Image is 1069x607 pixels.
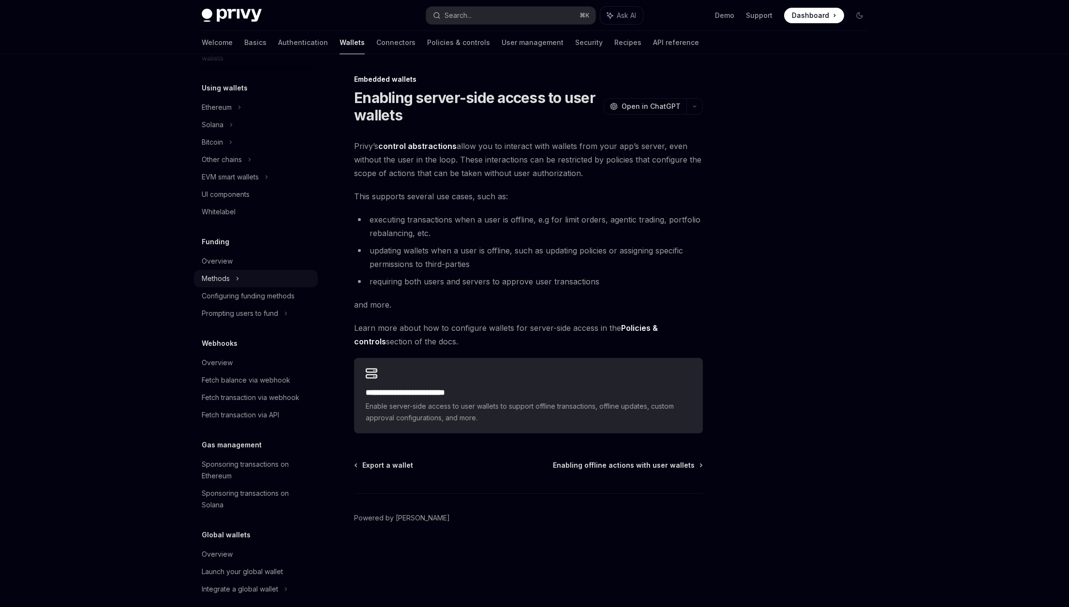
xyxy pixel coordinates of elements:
[617,11,636,20] span: Ask AI
[278,31,328,54] a: Authentication
[366,400,691,424] span: Enable server-side access to user wallets to support offline transactions, offline updates, custo...
[355,460,413,470] a: Export a wallet
[202,357,233,369] div: Overview
[202,308,278,319] div: Prompting users to fund
[202,255,233,267] div: Overview
[354,275,703,288] li: requiring both users and servers to approve user transactions
[202,548,233,560] div: Overview
[194,186,318,203] a: UI components
[194,456,318,485] a: Sponsoring transactions on Ethereum
[202,9,262,22] img: dark logo
[553,460,695,470] span: Enabling offline actions with user wallets
[202,566,283,577] div: Launch your global wallet
[194,389,318,406] a: Fetch transaction via webhook
[202,488,312,511] div: Sponsoring transactions on Solana
[575,31,603,54] a: Security
[194,354,318,371] a: Overview
[202,31,233,54] a: Welcome
[653,31,699,54] a: API reference
[426,7,595,24] button: Search...⌘K
[354,139,703,180] span: Privy’s allow you to interact with wallets from your app’s server, even without the user in the l...
[194,485,318,514] a: Sponsoring transactions on Solana
[604,98,686,115] button: Open in ChatGPT
[244,31,267,54] a: Basics
[194,563,318,580] a: Launch your global wallet
[354,244,703,271] li: updating wallets when a user is offline, such as updating policies or assigning specific permissi...
[202,171,259,183] div: EVM smart wallets
[202,189,250,200] div: UI components
[202,290,295,302] div: Configuring funding methods
[202,82,248,94] h5: Using wallets
[715,11,734,20] a: Demo
[202,119,223,131] div: Solana
[202,583,278,595] div: Integrate a global wallet
[194,546,318,563] a: Overview
[600,7,643,24] button: Ask AI
[354,213,703,240] li: executing transactions when a user is offline, e.g for limit orders, agentic trading, portfolio r...
[194,252,318,270] a: Overview
[202,392,299,403] div: Fetch transaction via webhook
[354,321,703,348] span: Learn more about how to configure wallets for server-side access in the section of the docs.
[354,74,703,84] div: Embedded wallets
[376,31,416,54] a: Connectors
[354,89,600,124] h1: Enabling server-side access to user wallets
[194,287,318,305] a: Configuring funding methods
[202,459,312,482] div: Sponsoring transactions on Ethereum
[202,439,262,451] h5: Gas management
[746,11,772,20] a: Support
[354,190,703,203] span: This supports several use cases, such as:
[194,406,318,424] a: Fetch transaction via API
[362,460,413,470] span: Export a wallet
[852,8,867,23] button: Toggle dark mode
[202,154,242,165] div: Other chains
[202,374,290,386] div: Fetch balance via webhook
[202,529,251,541] h5: Global wallets
[502,31,564,54] a: User management
[553,460,702,470] a: Enabling offline actions with user wallets
[792,11,829,20] span: Dashboard
[202,136,223,148] div: Bitcoin
[194,203,318,221] a: Whitelabel
[354,298,703,311] span: and more.
[579,12,590,19] span: ⌘ K
[202,206,236,218] div: Whitelabel
[202,409,279,421] div: Fetch transaction via API
[427,31,490,54] a: Policies & controls
[202,236,229,248] h5: Funding
[354,513,450,523] a: Powered by [PERSON_NAME]
[202,273,230,284] div: Methods
[194,371,318,389] a: Fetch balance via webhook
[340,31,365,54] a: Wallets
[445,10,472,21] div: Search...
[202,102,232,113] div: Ethereum
[378,141,457,151] a: control abstractions
[614,31,641,54] a: Recipes
[622,102,681,111] span: Open in ChatGPT
[202,338,238,349] h5: Webhooks
[784,8,844,23] a: Dashboard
